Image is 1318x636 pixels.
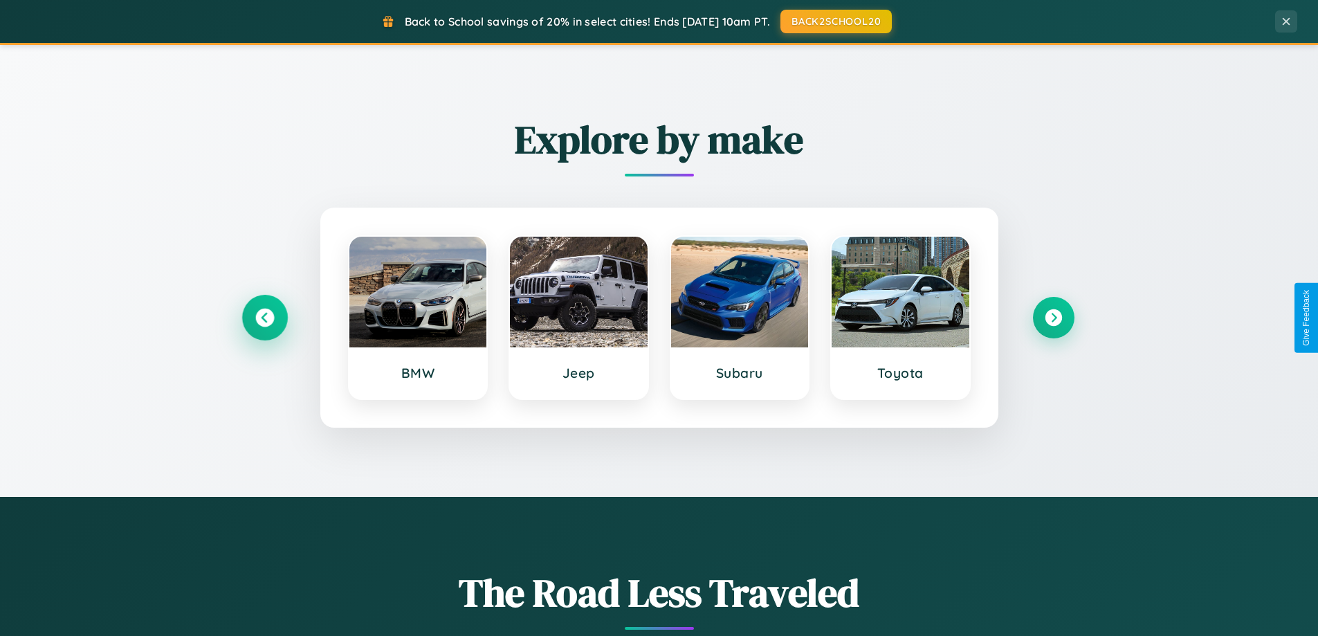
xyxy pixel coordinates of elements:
[780,10,892,33] button: BACK2SCHOOL20
[244,566,1074,619] h1: The Road Less Traveled
[244,113,1074,166] h2: Explore by make
[524,365,634,381] h3: Jeep
[1301,290,1311,346] div: Give Feedback
[363,365,473,381] h3: BMW
[685,365,795,381] h3: Subaru
[405,15,770,28] span: Back to School savings of 20% in select cities! Ends [DATE] 10am PT.
[845,365,955,381] h3: Toyota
